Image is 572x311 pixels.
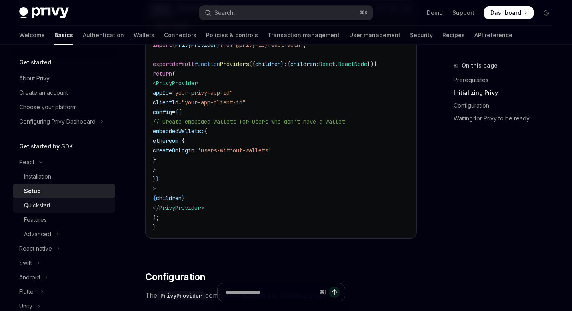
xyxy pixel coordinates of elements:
[153,99,178,106] span: clientId
[172,70,175,77] span: (
[153,185,156,192] span: >
[19,7,69,18] img: dark logo
[172,60,194,68] span: default
[255,60,281,68] span: children
[454,112,559,125] a: Waiting for Privy to be ready
[19,88,68,98] div: Create an account
[287,60,290,68] span: {
[153,70,172,77] span: return
[249,60,255,68] span: ({
[153,214,159,221] span: );
[427,9,443,17] a: Demo
[153,147,198,154] span: createOnLogin:
[220,60,249,68] span: Providers
[281,60,284,68] span: }
[13,285,115,299] button: Toggle Flutter section
[303,41,306,48] span: ;
[198,147,271,154] span: 'users-without-wallets'
[156,195,182,202] span: children
[164,26,196,45] a: Connectors
[153,60,172,68] span: export
[319,60,335,68] span: React
[19,244,52,253] div: React native
[490,9,521,17] span: Dashboard
[19,142,73,151] h5: Get started by SDK
[175,108,178,116] span: {
[360,10,368,16] span: ⌘ K
[13,114,115,129] button: Toggle Configuring Privy Dashboard section
[290,60,316,68] span: children
[24,186,41,196] div: Setup
[335,60,338,68] span: .
[454,74,559,86] a: Prerequisites
[410,26,433,45] a: Security
[338,60,367,68] span: ReactNode
[199,6,373,20] button: Open search
[13,184,115,198] a: Setup
[374,60,377,68] span: {
[19,258,32,268] div: Swift
[454,99,559,112] a: Configuration
[329,287,340,298] button: Send message
[452,9,474,17] a: Support
[206,26,258,45] a: Policies & controls
[19,26,45,45] a: Welcome
[316,60,319,68] span: :
[367,60,374,68] span: })
[349,26,400,45] a: User management
[13,227,115,241] button: Toggle Advanced section
[24,172,51,181] div: Installation
[153,108,172,116] span: config
[19,102,77,112] div: Choose your platform
[24,229,51,239] div: Advanced
[19,273,40,282] div: Android
[24,215,47,225] div: Features
[153,223,156,231] span: }
[13,270,115,285] button: Toggle Android section
[19,74,50,83] div: About Privy
[156,80,198,87] span: PrivyProvider
[19,287,36,297] div: Flutter
[268,26,340,45] a: Transaction management
[204,128,207,135] span: {
[153,128,204,135] span: embeddedWallets:
[153,89,169,96] span: appId
[182,195,185,202] span: }
[175,41,217,48] span: PrivyProvider
[134,26,154,45] a: Wallets
[474,26,512,45] a: API reference
[13,198,115,213] a: Quickstart
[153,41,172,48] span: import
[442,26,465,45] a: Recipes
[169,89,172,96] span: =
[159,204,201,211] span: PrivyProvider
[13,213,115,227] a: Features
[153,195,156,202] span: {
[153,166,156,173] span: }
[284,60,287,68] span: :
[462,61,498,70] span: On this page
[484,6,534,19] a: Dashboard
[145,271,205,283] span: Configuration
[13,71,115,86] a: About Privy
[156,175,159,183] span: }
[217,41,220,48] span: }
[201,204,204,211] span: >
[182,99,246,106] span: "your-app-client-id"
[153,175,156,183] span: }
[13,169,115,184] a: Installation
[182,137,185,144] span: {
[13,241,115,256] button: Toggle React native section
[13,86,115,100] a: Create an account
[220,41,233,48] span: from
[172,108,175,116] span: =
[13,100,115,114] a: Choose your platform
[226,283,316,301] input: Ask a question...
[194,60,220,68] span: function
[19,301,32,311] div: Unity
[19,58,51,67] h5: Get started
[153,156,156,163] span: }
[172,89,233,96] span: "your-privy-app-id"
[153,137,182,144] span: ethereum:
[178,99,182,106] span: =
